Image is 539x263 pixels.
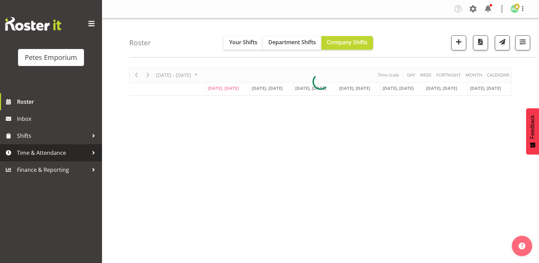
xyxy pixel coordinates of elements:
[515,35,530,50] button: Filter Shifts
[263,36,321,50] button: Department Shifts
[510,5,519,13] img: melissa-cowen2635.jpg
[519,243,525,249] img: help-xxl-2.png
[229,38,257,46] span: Your Shifts
[321,36,373,50] button: Company Shifts
[5,17,61,31] img: Rosterit website logo
[17,97,99,107] span: Roster
[451,35,466,50] button: Add a new shift
[327,38,368,46] span: Company Shifts
[17,165,88,175] span: Finance & Reporting
[526,108,539,154] button: Feedback - Show survey
[17,148,88,158] span: Time & Attendance
[129,39,151,47] h4: Roster
[224,36,263,50] button: Your Shifts
[268,38,316,46] span: Department Shifts
[25,52,77,63] div: Petes Emporium
[529,115,536,139] span: Feedback
[17,131,88,141] span: Shifts
[17,114,99,124] span: Inbox
[473,35,488,50] button: Download a PDF of the roster according to the set date range.
[495,35,510,50] button: Send a list of all shifts for the selected filtered period to all rostered employees.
